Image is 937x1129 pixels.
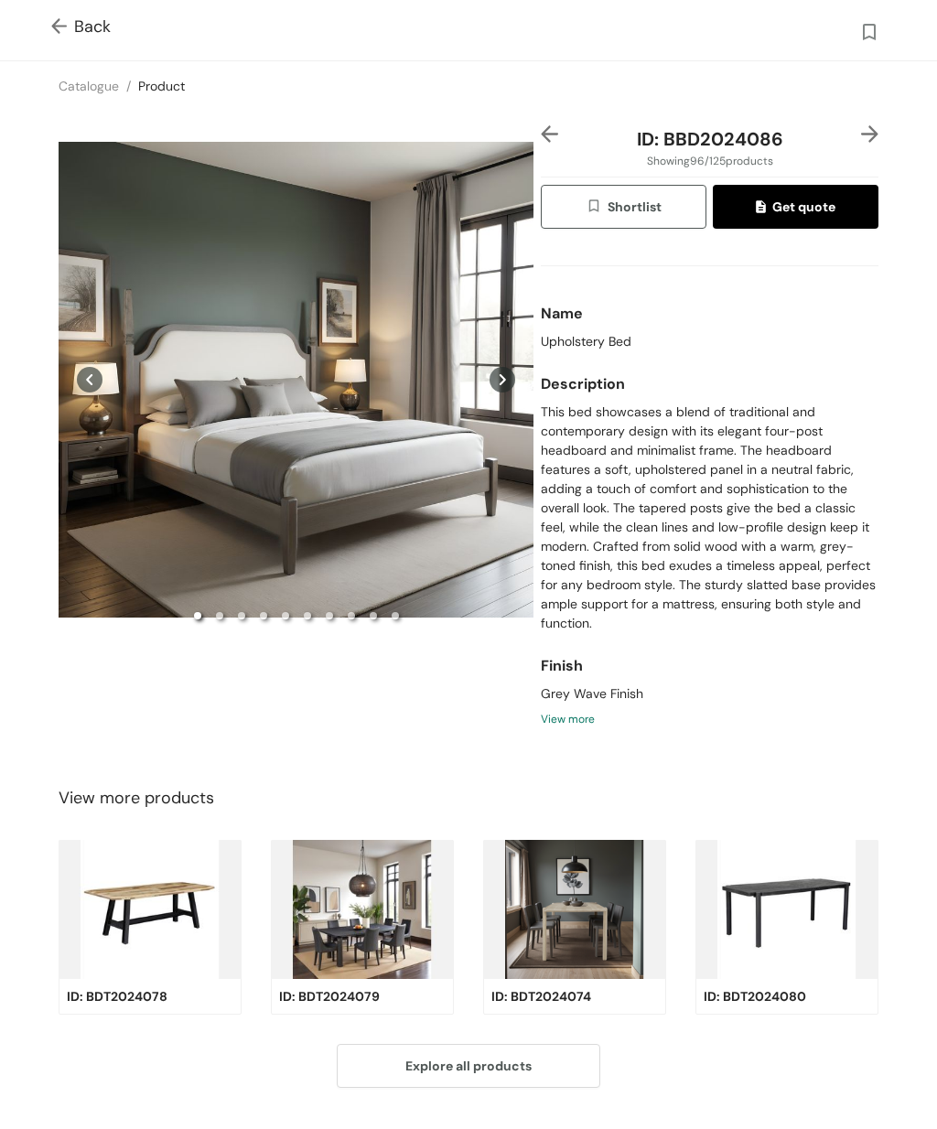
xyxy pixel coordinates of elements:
[858,21,880,46] img: wishlist
[59,786,214,811] span: View more products
[541,403,878,633] span: This bed showcases a blend of traditional and contemporary design with its elegant four-post head...
[67,986,167,1006] span: ID: BDT2024078
[541,296,878,332] div: Name
[756,200,771,217] img: quote
[138,78,185,94] a: Product
[756,197,835,217] span: Get quote
[541,366,878,403] div: Description
[541,648,878,684] div: Finish
[348,612,355,619] li: slide item 8
[51,15,111,39] span: Back
[326,612,333,619] li: slide item 7
[260,612,267,619] li: slide item 4
[704,986,806,1006] span: ID: BDT2024080
[647,153,773,169] span: Showing 96 / 125 products
[238,612,245,619] li: slide item 3
[194,612,201,619] li: slide item 1
[59,840,242,978] img: product-img
[282,612,289,619] li: slide item 5
[586,198,608,218] img: wishlist
[637,127,783,151] span: ID: BBD2024086
[337,1044,600,1088] button: Explore all products
[59,78,119,94] a: Catalogue
[279,986,380,1006] span: ID: BDT2024079
[695,840,878,978] img: product-img
[392,612,399,619] li: slide item 10
[126,78,131,94] span: /
[51,18,74,38] img: Go back
[483,840,666,978] img: product-img
[271,840,454,978] img: product-img
[586,197,662,218] span: Shortlist
[541,332,878,351] div: Upholstery Bed
[541,684,878,704] div: Grey Wave Finish
[304,612,311,619] li: slide item 6
[541,711,595,727] span: View more
[541,125,558,143] img: left
[405,1056,532,1076] span: Explore all products
[216,612,223,619] li: slide item 2
[491,986,591,1006] span: ID: BDT2024074
[861,125,878,143] img: right
[370,612,377,619] li: slide item 9
[541,185,706,229] button: wishlistShortlist
[713,185,878,229] button: quoteGet quote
